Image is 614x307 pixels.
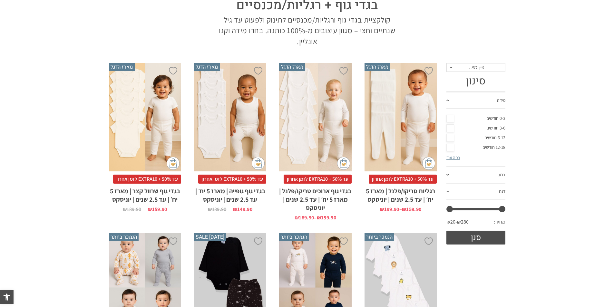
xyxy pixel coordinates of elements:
bdi: 199.90 [380,206,399,213]
bdi: 159.90 [317,214,336,221]
a: 0-3 חודשים [446,114,505,123]
bdi: 149.90 [233,206,252,213]
span: מארז הדגל [279,63,305,71]
a: 6-12 חודשים [446,133,505,143]
span: ₪ [233,206,237,213]
span: ₪ [380,206,384,213]
h3: סינון [446,75,505,87]
a: 3-6 חודשים [446,123,505,133]
span: ₪ [148,206,152,213]
span: עד 50% + EXTRA10 לזמן אחרון [369,175,437,184]
bdi: 189.90 [208,206,226,213]
span: מיין לפי… [467,64,484,70]
span: [DATE] SALE [194,233,226,241]
span: עד 50% + EXTRA10 לזמן אחרון [198,175,266,184]
span: הנמכר ביותר [279,233,309,241]
img: cat-mini-atc.png [337,157,350,170]
a: צפה עוד [446,155,460,160]
p: קולקציית בגדי גוף ורגליות/מכנסיים לתינוק ולפעוט עד גיל שנתיים וחצי – מגוון עיצובים מ-100% כותנה. ... [215,14,399,47]
h2: בגדי גוף שרוול קצר | מארז 5 יח׳ | עד 2.5 שנים | יוניסקס [109,184,181,204]
span: ₪ [208,206,212,213]
span: ₪ [402,206,406,213]
span: עד 50% + EXTRA10 לזמן אחרון [113,175,181,184]
bdi: 159.90 [148,206,167,213]
div: מחיר: — [446,217,505,230]
h2: בגדי גוף גופייה | מארז 5 יח׳ | עד 2.5 שנים | יוניסקס [194,184,266,204]
bdi: 189.90 [295,214,314,221]
img: cat-mini-atc.png [167,157,180,170]
a: מארז הדגל בגדי גוף ארוכים טריקו/פלנל | מארז 5 יח׳ | עד 2.5 שנים | יוניסקס עד 50% + EXTRA10 לזמן א... [279,63,351,221]
span: – [365,204,437,212]
span: ₪ [123,206,127,213]
a: דגם [446,184,505,200]
h2: רגליות טריקו/פלנל | מארז 5 יח׳ | עד 2.5 שנים | יוניסקס [365,184,437,204]
a: מארז הדגל בגדי גוף שרוול קצר | מארז 5 יח׳ | עד 2.5 שנים | יוניסקס עד 50% + EXTRA10 לזמן אחרוןבגדי... [109,63,181,212]
span: הנמכר ביותר [109,233,139,241]
span: הנמכר ביותר [365,233,394,241]
img: cat-mini-atc.png [252,157,265,170]
a: מארז הדגל בגדי גוף גופייה | מארז 5 יח׳ | עד 2.5 שנים | יוניסקס עד 50% + EXTRA10 לזמן אחרוןבגדי גו... [194,63,266,212]
bdi: 189.90 [123,206,141,213]
span: ₪ [317,214,321,221]
img: cat-mini-atc.png [422,157,435,170]
button: סנן [446,231,505,245]
span: ₪20 [446,218,457,225]
bdi: 159.90 [402,206,421,213]
a: מידה [446,92,505,109]
span: מארז הדגל [109,63,135,71]
span: ₪ [295,214,299,221]
a: צבע [446,167,505,184]
span: עד 50% + EXTRA10 לזמן אחרון [284,175,352,184]
h2: בגדי גוף ארוכים טריקו/פלנל | מארז 5 יח׳ | עד 2.5 שנים | יוניסקס [279,184,351,212]
span: – [279,212,351,220]
span: ₪280 [457,218,469,225]
span: מארז הדגל [194,63,220,71]
span: מארז הדגל [365,63,390,71]
a: 12-18 חודשים [446,143,505,152]
a: מארז הדגל רגליות טריקו/פלנל | מארז 5 יח׳ | עד 2.5 שנים | יוניסקס עד 50% + EXTRA10 לזמן אחרוןרגליו... [365,63,437,212]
